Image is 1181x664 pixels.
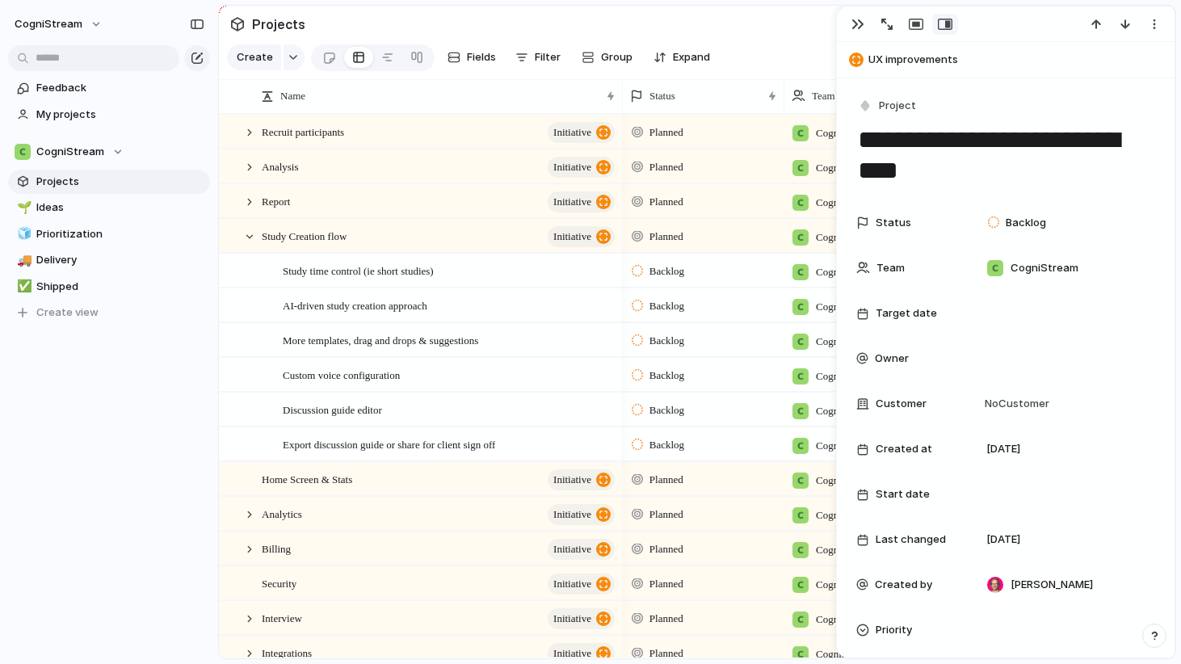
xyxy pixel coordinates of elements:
[1011,577,1093,593] span: [PERSON_NAME]
[8,300,210,325] button: Create view
[262,191,290,210] span: Report
[649,645,683,662] span: Planned
[8,170,210,194] a: Projects
[553,573,591,595] span: initiative
[816,542,872,558] span: CogniStream
[649,263,684,279] span: Backlog
[36,80,204,96] span: Feedback
[262,539,291,557] span: Billing
[36,144,104,160] span: CogniStream
[467,49,496,65] span: Fields
[649,298,684,314] span: Backlog
[280,88,305,104] span: Name
[876,260,905,276] span: Team
[816,507,872,523] span: CogniStream
[649,124,683,141] span: Planned
[441,44,502,70] button: Fields
[1006,215,1046,231] span: Backlog
[649,159,683,175] span: Planned
[262,469,352,488] span: Home Screen & Stats
[649,88,675,104] span: Status
[8,195,210,220] div: 🌱Ideas
[7,11,111,37] button: CogniStream
[876,215,911,231] span: Status
[649,611,683,627] span: Planned
[816,160,872,176] span: CogniStream
[237,49,273,65] span: Create
[986,532,1020,548] span: [DATE]
[816,125,872,141] span: CogniStream
[816,195,872,211] span: CogniStream
[876,305,937,321] span: Target date
[876,396,927,412] span: Customer
[283,435,495,453] span: Export discussion guide or share for client sign off
[875,351,909,367] span: Owner
[649,437,684,453] span: Backlog
[816,368,872,385] span: CogniStream
[283,330,478,349] span: More templates, drag and drops & suggestions
[649,402,684,418] span: Backlog
[816,229,872,246] span: CogniStream
[548,539,615,560] button: initiative
[36,200,204,216] span: Ideas
[8,76,210,100] a: Feedback
[816,577,872,593] span: CogniStream
[816,403,872,419] span: CogniStream
[553,503,591,526] span: initiative
[548,574,615,595] button: initiative
[36,107,204,123] span: My projects
[283,296,427,314] span: AI-driven study creation approach
[876,622,912,638] span: Priority
[649,541,683,557] span: Planned
[574,44,641,70] button: Group
[548,157,615,178] button: initiative
[17,225,28,243] div: 🧊
[548,469,615,490] button: initiative
[649,333,684,349] span: Backlog
[553,469,591,491] span: initiative
[262,574,296,592] span: Security
[548,608,615,629] button: initiative
[36,305,99,321] span: Create view
[647,44,717,70] button: Expand
[15,226,31,242] button: 🧊
[262,226,347,245] span: Study Creation flow
[816,334,872,350] span: CogniStream
[816,438,872,454] span: CogniStream
[15,200,31,216] button: 🌱
[548,643,615,664] button: initiative
[283,400,382,418] span: Discussion guide editor
[553,607,591,630] span: initiative
[535,49,561,65] span: Filter
[855,95,921,118] button: Project
[8,103,210,127] a: My projects
[548,226,615,247] button: initiative
[262,504,302,523] span: Analytics
[879,98,916,114] span: Project
[36,279,204,295] span: Shipped
[875,577,932,593] span: Created by
[8,222,210,246] a: 🧊Prioritization
[844,47,1167,73] button: UX improvements
[8,275,210,299] a: ✅Shipped
[36,226,204,242] span: Prioritization
[868,52,1167,68] span: UX improvements
[8,140,210,164] button: CogniStream
[649,194,683,210] span: Planned
[876,441,932,457] span: Created at
[17,251,28,270] div: 🚚
[649,368,684,384] span: Backlog
[876,532,946,548] span: Last changed
[673,49,710,65] span: Expand
[553,191,591,213] span: initiative
[548,122,615,143] button: initiative
[601,49,633,65] span: Group
[980,396,1049,412] span: No Customer
[553,121,591,144] span: initiative
[8,248,210,272] a: 🚚Delivery
[36,174,204,190] span: Projects
[649,506,683,523] span: Planned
